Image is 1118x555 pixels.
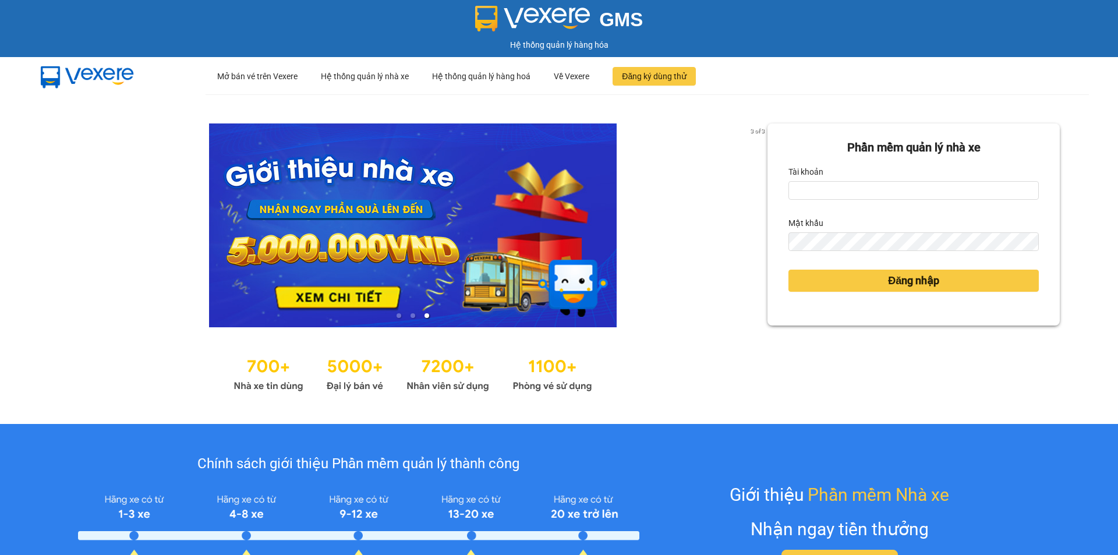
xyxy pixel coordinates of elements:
[217,58,298,95] div: Mở bán vé trên Vexere
[788,270,1039,292] button: Đăng nhập
[397,313,401,318] li: slide item 1
[599,9,643,30] span: GMS
[613,67,696,86] button: Đăng ký dùng thử
[58,123,75,327] button: previous slide / item
[78,453,639,475] div: Chính sách giới thiệu Phần mềm quản lý thành công
[29,57,146,96] img: mbUUG5Q.png
[432,58,530,95] div: Hệ thống quản lý hàng hoá
[788,181,1039,200] input: Tài khoản
[788,214,823,232] label: Mật khẩu
[475,17,643,27] a: GMS
[411,313,415,318] li: slide item 2
[622,70,687,83] span: Đăng ký dùng thử
[751,123,767,327] button: next slide / item
[3,38,1115,51] div: Hệ thống quản lý hàng hóa
[554,58,589,95] div: Về Vexere
[730,481,949,508] div: Giới thiệu
[321,58,409,95] div: Hệ thống quản lý nhà xe
[788,162,823,181] label: Tài khoản
[475,6,590,31] img: logo 2
[233,351,592,395] img: Statistics.png
[808,481,949,508] span: Phần mềm Nhà xe
[788,139,1039,157] div: Phần mềm quản lý nhà xe
[751,515,929,543] div: Nhận ngay tiền thưởng
[424,313,429,318] li: slide item 3
[888,273,939,289] span: Đăng nhập
[788,232,1039,251] input: Mật khẩu
[747,123,767,139] p: 3 of 3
